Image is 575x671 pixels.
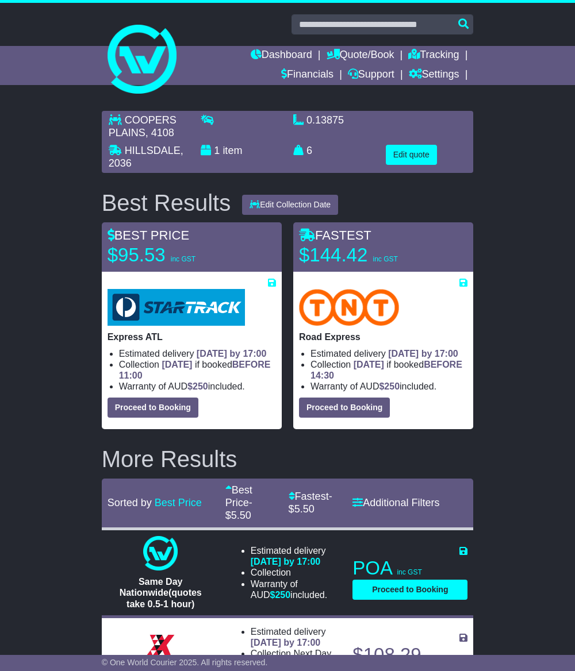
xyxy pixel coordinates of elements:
[223,145,242,156] span: item
[289,491,332,515] span: - $
[327,46,394,65] a: Quote/Book
[373,255,397,263] span: inc GST
[299,228,371,242] span: FASTEST
[102,658,268,667] span: © One World Courier 2025. All rights reserved.
[306,114,344,126] span: 0.13875
[187,381,208,391] span: $
[193,381,208,391] span: 250
[119,360,271,380] span: if booked
[310,381,467,392] li: Warranty of AUD included.
[384,381,400,391] span: 250
[310,360,462,380] span: if booked
[352,557,467,580] p: POA
[162,360,192,369] span: [DATE]
[96,190,237,215] div: Best Results
[310,348,467,359] li: Estimated delivery
[231,510,251,521] span: 5.50
[348,65,394,85] a: Support
[214,145,220,156] span: 1
[310,359,467,381] li: Collection
[155,497,202,508] a: Best Price
[119,371,143,380] span: 11:00
[242,195,338,215] button: Edit Collection Date
[306,145,312,156] span: 6
[108,497,152,508] span: Sorted by
[352,643,467,666] p: $108.29
[108,398,198,418] button: Proceed to Booking
[275,590,290,600] span: 250
[108,228,189,242] span: BEST PRICE
[352,580,467,600] button: Proceed to Booking
[251,46,312,65] a: Dashboard
[289,491,332,515] a: Fastest- $5.50
[102,446,474,472] h2: More Results
[270,590,291,600] span: $
[108,289,245,326] img: StarTrack: Express ATL
[251,545,339,567] li: Estimated delivery
[251,638,321,647] span: [DATE] by 17:00
[251,567,339,578] li: Collection
[171,255,195,263] span: inc GST
[299,398,390,418] button: Proceed to Booking
[125,145,181,156] span: HILLSDALE
[108,244,251,267] p: $95.53
[397,568,421,576] span: inc GST
[143,628,178,662] img: Border Express: Express Parcel Service
[388,349,458,358] span: [DATE] by 17:00
[251,626,339,648] li: Estimated delivery
[251,579,339,600] li: Warranty of AUD included.
[354,360,384,369] span: [DATE]
[251,648,339,670] li: Collection
[352,497,439,508] a: Additional Filters
[119,348,276,359] li: Estimated delivery
[145,127,174,138] span: , 4108
[225,497,252,521] span: - $
[119,359,276,381] li: Collection
[299,331,467,342] p: Road Express
[108,331,276,342] p: Express ATL
[379,381,400,391] span: $
[299,244,443,267] p: $144.42
[424,360,462,369] span: BEFORE
[119,381,276,392] li: Warranty of AUD included.
[109,114,177,138] span: COOPERS PLAINS
[310,371,334,380] span: 14:30
[294,503,315,515] span: 5.50
[143,536,178,570] img: One World Courier: Same Day Nationwide(quotes take 0.5-1 hour)
[408,46,459,65] a: Tracking
[299,289,399,326] img: TNT Domestic: Road Express
[386,145,437,165] button: Edit quote
[281,65,333,85] a: Financials
[409,65,459,85] a: Settings
[225,484,252,520] a: Best Price- $5.50
[120,577,202,608] span: Same Day Nationwide(quotes take 0.5-1 hour)
[232,360,271,369] span: BEFORE
[197,349,267,358] span: [DATE] by 17:00
[251,557,321,566] span: [DATE] by 17:00
[109,145,183,169] span: , 2036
